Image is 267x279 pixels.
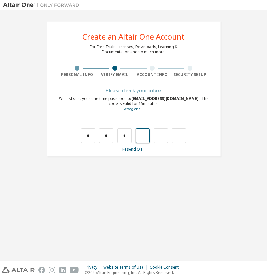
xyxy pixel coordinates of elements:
div: Cookie Consent [150,265,182,270]
div: Personal Info [59,72,96,77]
div: Verify Email [96,72,134,77]
img: linkedin.svg [59,267,66,273]
span: [EMAIL_ADDRESS][DOMAIN_NAME] [131,96,200,101]
div: For Free Trials, Licenses, Downloads, Learning & Documentation and so much more. [90,44,178,54]
div: Privacy [85,265,103,270]
img: altair_logo.svg [2,267,35,273]
img: instagram.svg [49,267,55,273]
div: Please check your inbox [59,89,209,92]
img: facebook.svg [38,267,45,273]
img: Altair One [3,2,82,8]
div: Website Terms of Use [103,265,150,270]
div: Account Info [134,72,171,77]
div: Create an Altair One Account [82,33,185,40]
div: Security Setup [171,72,209,77]
a: Resend OTP [122,146,145,152]
p: © 2025 Altair Engineering, Inc. All Rights Reserved. [85,270,182,275]
img: youtube.svg [70,267,79,273]
a: Go back to the registration form [124,107,143,111]
div: We just sent your one-time passcode to . The code is valid for 15 minutes. [59,96,209,112]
